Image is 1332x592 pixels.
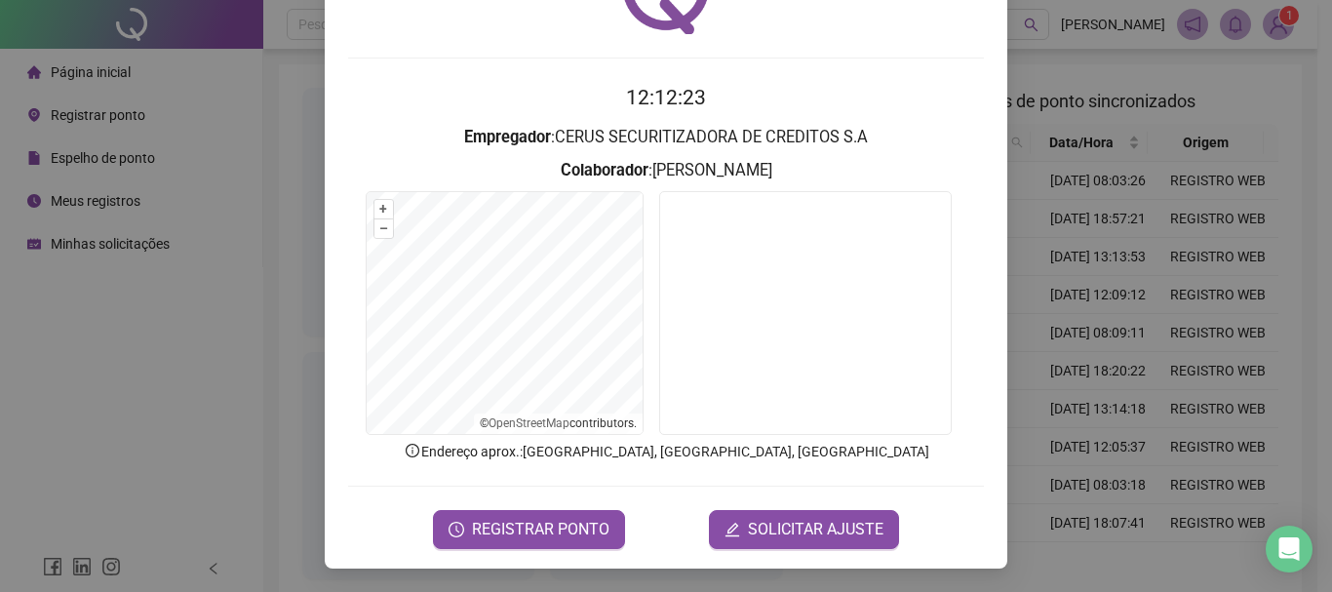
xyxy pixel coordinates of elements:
strong: Colaborador [561,161,648,179]
span: SOLICITAR AJUSTE [748,518,883,541]
span: REGISTRAR PONTO [472,518,609,541]
a: OpenStreetMap [489,416,569,430]
h3: : [PERSON_NAME] [348,158,984,183]
button: + [374,200,393,218]
time: 12:12:23 [626,86,706,109]
button: – [374,219,393,238]
div: Open Intercom Messenger [1266,526,1312,572]
strong: Empregador [464,128,551,146]
span: edit [725,522,740,537]
p: Endereço aprox. : [GEOGRAPHIC_DATA], [GEOGRAPHIC_DATA], [GEOGRAPHIC_DATA] [348,441,984,462]
li: © contributors. [480,416,637,430]
span: clock-circle [449,522,464,537]
button: REGISTRAR PONTO [433,510,625,549]
h3: : CERUS SECURITIZADORA DE CREDITOS S.A [348,125,984,150]
button: editSOLICITAR AJUSTE [709,510,899,549]
span: info-circle [404,442,421,459]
